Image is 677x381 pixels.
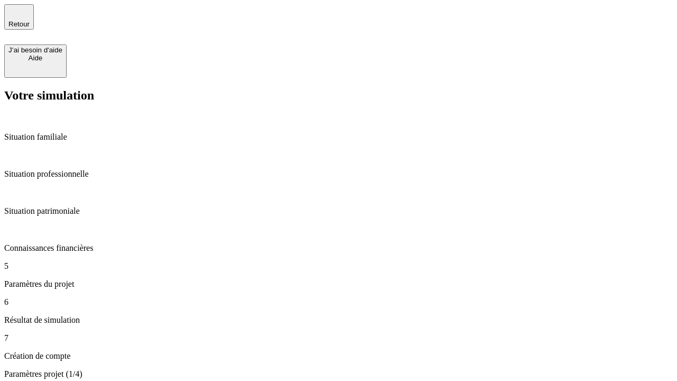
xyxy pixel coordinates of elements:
div: Aide [8,54,62,62]
p: Situation patrimoniale [4,206,673,216]
p: Situation professionnelle [4,169,673,179]
iframe: Intercom live chat [641,345,666,370]
button: J’ai besoin d'aideAide [4,44,67,78]
div: J’ai besoin d'aide [8,46,62,54]
h2: Votre simulation [4,88,673,103]
button: Retour [4,4,34,30]
p: Création de compte [4,351,673,361]
span: Retour [8,20,30,28]
p: Paramètres projet (1/4) [4,369,673,379]
p: Connaissances financières [4,243,673,253]
p: Résultat de simulation [4,315,673,325]
p: 7 [4,333,673,343]
p: Paramètres du projet [4,279,673,289]
p: 6 [4,297,673,307]
p: Situation familiale [4,132,673,142]
p: 5 [4,261,673,271]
